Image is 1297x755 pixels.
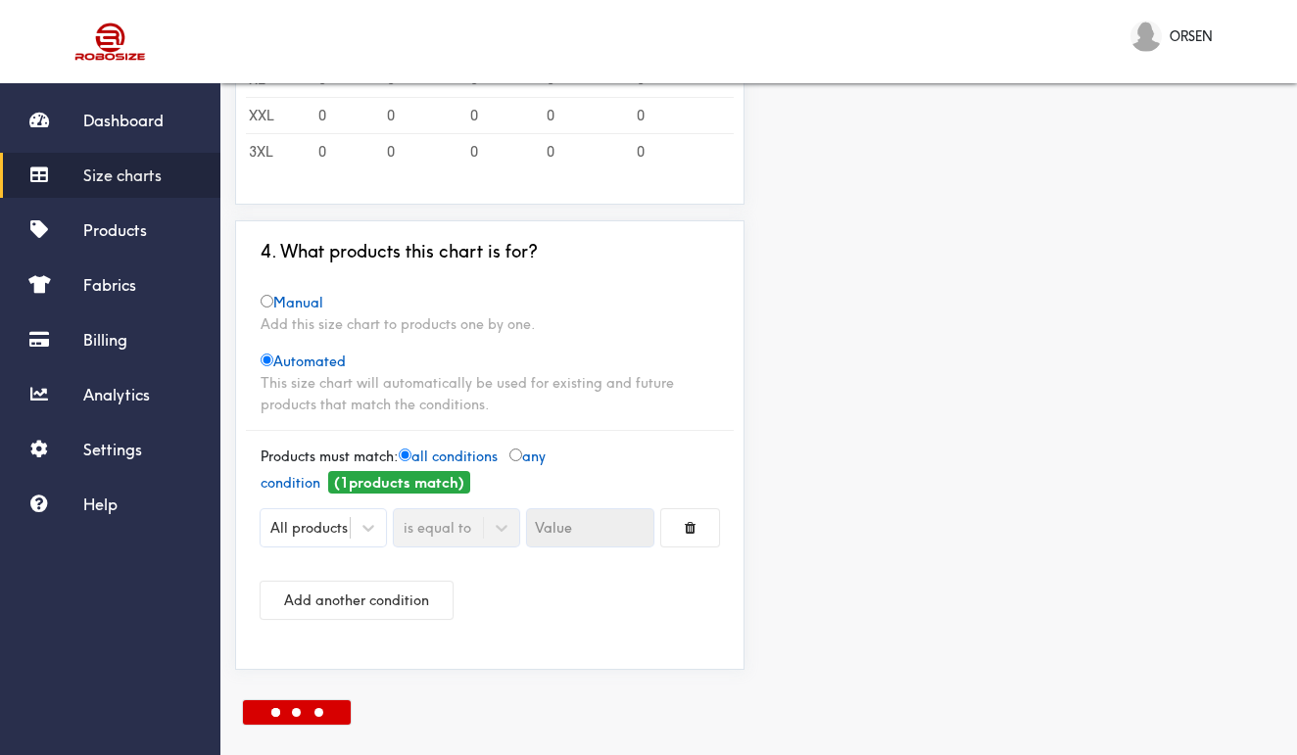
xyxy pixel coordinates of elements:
[527,509,652,546] input: Value
[246,446,734,495] div: Products must match:
[249,107,274,124] b: XXL
[261,372,719,415] div: This size chart will automatically be used for existing and future products that match the condit...
[261,241,538,262] h3: 4. What products this chart is for?
[261,313,719,335] div: Add this size chart to products one by one.
[261,294,323,311] span: Manual
[83,165,162,185] span: Size charts
[384,97,468,133] td: 0
[544,97,634,133] td: 0
[83,330,127,350] span: Billing
[37,15,184,69] img: Robosize
[261,448,546,492] span: any condition
[1130,21,1162,52] img: ORSEN
[467,97,543,133] td: 0
[315,97,383,133] td: 0
[634,97,734,133] td: 0
[83,275,136,295] span: Fabrics
[83,495,118,514] span: Help
[467,133,543,169] td: 0
[261,353,346,370] span: Automated
[399,448,498,465] span: all conditions
[315,133,383,169] td: 0
[249,143,273,161] b: 3XL
[261,582,453,619] button: Add another condition
[328,471,470,494] div: ( 1 products match)
[634,133,734,169] td: 0
[270,517,348,539] div: All products
[83,440,142,459] span: Settings
[384,133,468,169] td: 0
[249,71,265,88] b: XL
[83,385,150,404] span: Analytics
[83,220,147,240] span: Products
[544,133,634,169] td: 0
[1170,25,1213,47] span: ORSEN
[83,111,164,130] span: Dashboard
